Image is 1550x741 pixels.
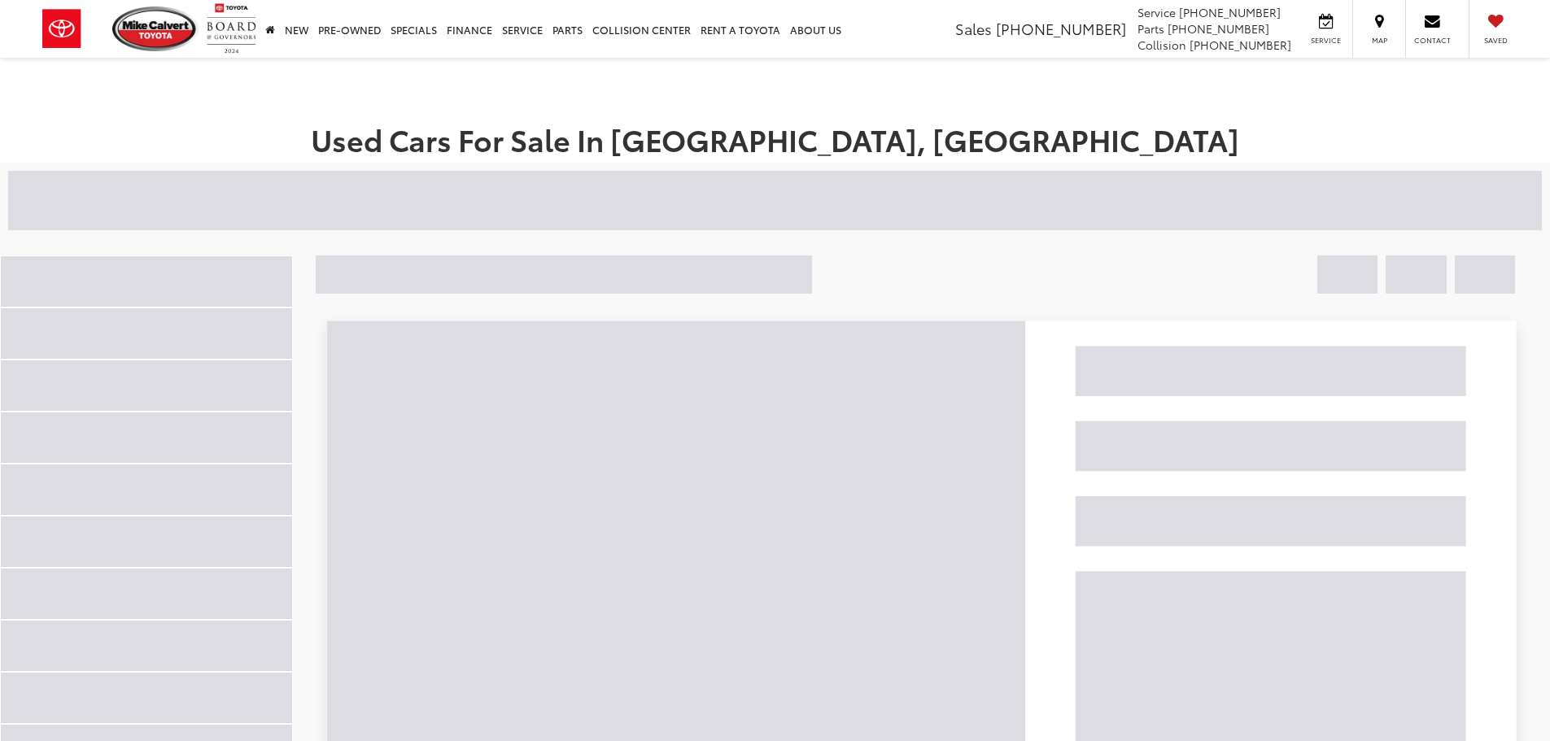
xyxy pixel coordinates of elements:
[112,7,199,51] img: Mike Calvert Toyota
[1190,37,1291,53] span: [PHONE_NUMBER]
[1308,35,1344,46] span: Service
[1478,35,1513,46] span: Saved
[1168,20,1269,37] span: [PHONE_NUMBER]
[1361,35,1397,46] span: Map
[996,18,1126,39] span: [PHONE_NUMBER]
[1179,4,1281,20] span: [PHONE_NUMBER]
[1137,4,1176,20] span: Service
[1137,20,1164,37] span: Parts
[955,18,992,39] span: Sales
[1137,37,1186,53] span: Collision
[1414,35,1451,46] span: Contact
